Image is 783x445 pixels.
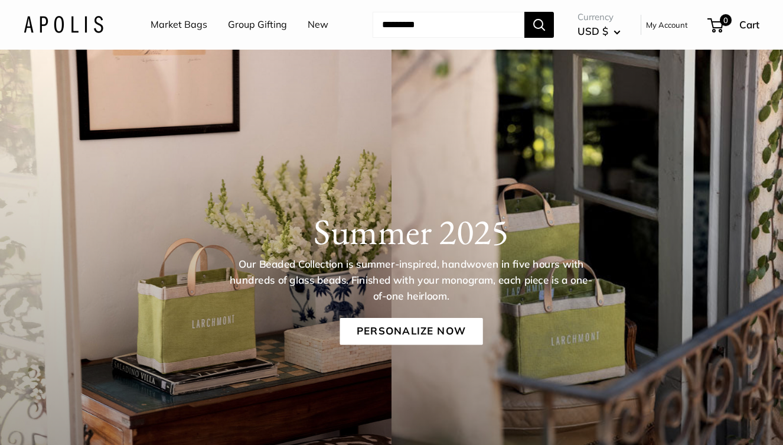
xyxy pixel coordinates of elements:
button: USD $ [578,22,621,41]
h1: Summer 2025 [61,210,761,252]
input: Search... [373,12,524,38]
a: Market Bags [151,16,207,34]
img: Apolis [24,16,103,33]
a: New [308,16,328,34]
a: Group Gifting [228,16,287,34]
span: 0 [720,14,732,26]
span: Currency [578,9,621,25]
span: USD $ [578,25,608,37]
a: My Account [646,18,688,32]
a: 0 Cart [709,15,759,34]
span: Cart [739,18,759,31]
p: Our Beaded Collection is summer-inspired, handwoven in five hours with hundreds of glass beads. F... [229,256,593,304]
a: Personalize Now [340,318,482,345]
button: Search [524,12,554,38]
